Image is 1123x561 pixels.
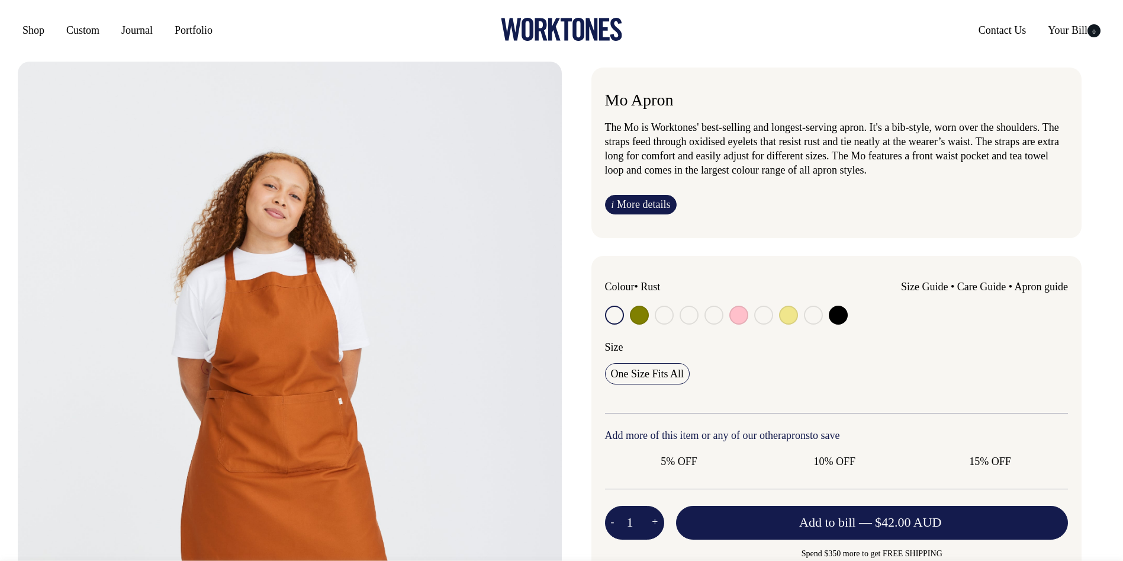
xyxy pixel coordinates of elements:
[170,20,217,41] a: Portfolio
[676,547,1069,561] span: Spend $350 more to get FREE SHIPPING
[18,20,49,41] a: Shop
[62,20,104,41] a: Custom
[974,20,1031,41] a: Contact Us
[605,430,1069,442] h6: Add more of this item or any of our other to save
[951,281,954,293] span: •
[957,281,1006,293] a: Care Guide
[605,280,790,294] div: Colour
[605,340,1069,354] div: Size
[1009,281,1012,293] span: •
[1087,24,1101,37] span: 0
[875,515,941,530] span: $42.00 AUD
[766,454,903,469] span: 10% OFF
[605,121,1060,176] span: The Mo is Worktones' best-selling and longest-serving apron. It's a bib-style, worn over the shou...
[922,454,1058,469] span: 15% OFF
[605,363,690,384] input: One Size Fits All
[760,451,909,472] input: 10% OFF
[612,200,614,210] span: i
[641,281,660,293] label: Rust
[605,451,754,472] input: 5% OFF
[1015,281,1068,293] a: Apron guide
[605,511,620,535] button: -
[117,20,157,41] a: Journal
[916,451,1064,472] input: 15% OFF
[611,367,684,381] span: One Size Fits All
[611,454,748,469] span: 5% OFF
[676,506,1069,539] button: Add to bill —$42.00 AUD
[901,281,948,293] a: Size Guide
[646,511,664,535] button: +
[799,515,855,530] span: Add to bill
[781,429,810,441] a: aprons
[635,281,638,293] span: •
[1043,20,1105,41] a: Your Bill0
[605,91,1069,110] h6: Mo Apron
[859,515,944,530] span: —
[605,195,677,214] a: iMore details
